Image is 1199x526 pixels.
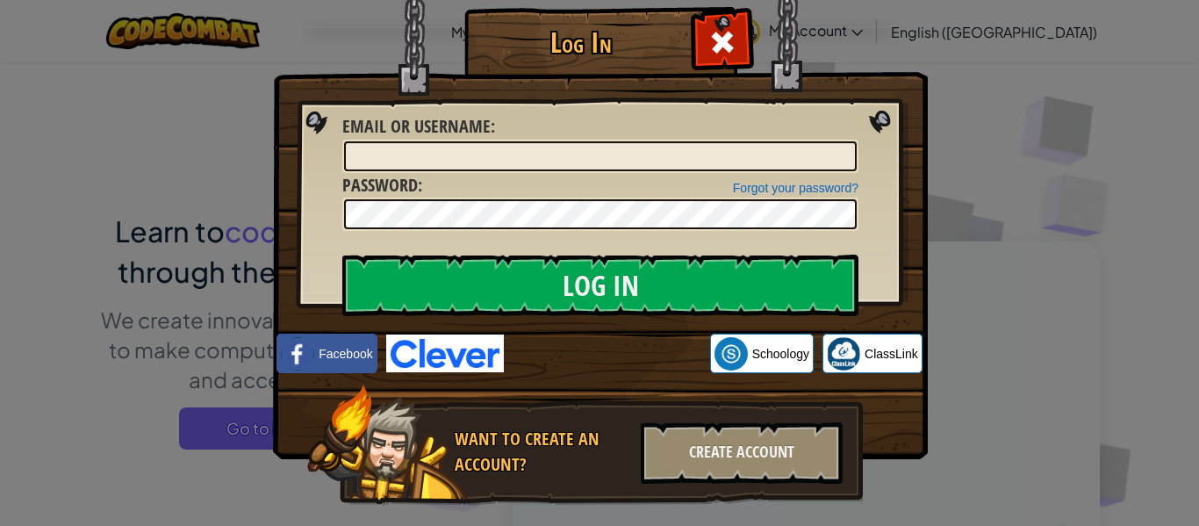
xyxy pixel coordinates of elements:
iframe: Sign in with Google Button [504,335,710,373]
label: : [342,114,495,140]
span: Facebook [319,345,372,363]
img: classlink-logo-small.png [827,337,860,371]
a: Forgot your password? [733,181,858,195]
div: Want to create an account? [455,427,630,477]
span: Schoology [752,345,809,363]
img: clever-logo-blue.png [386,335,504,372]
img: facebook_small.png [281,337,314,371]
img: schoology.png [714,337,748,371]
div: Create Account [641,422,843,484]
input: Log In [342,255,858,316]
label: : [342,173,422,198]
span: Password [342,173,418,197]
h1: Log In [469,27,693,58]
span: Email or Username [342,114,491,138]
span: ClassLink [865,345,918,363]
